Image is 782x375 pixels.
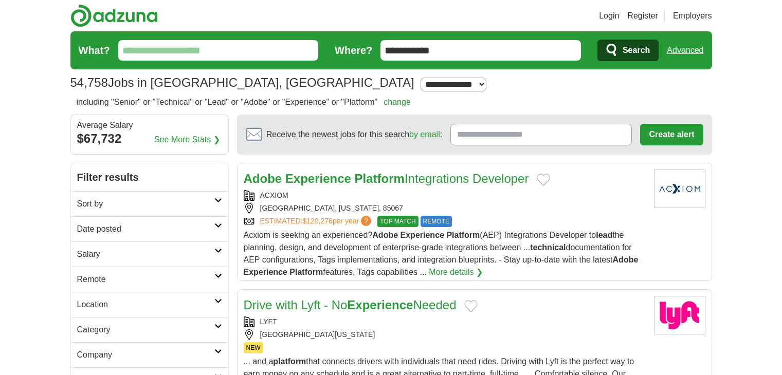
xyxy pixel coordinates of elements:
[260,317,277,326] a: LYFT
[77,96,411,108] h2: including "Senior" or "Technical" or "Lead" or "Adobe" or "Experience" or "Platform"
[302,217,332,225] span: $120,276
[244,172,529,185] a: Adobe Experience PlatformIntegrations Developer
[71,216,228,241] a: Date posted
[77,198,214,210] h2: Sort by
[446,231,480,239] strong: Platform
[347,298,413,312] strong: Experience
[70,76,414,89] h1: Jobs in [GEOGRAPHIC_DATA], [GEOGRAPHIC_DATA]
[244,329,646,340] div: [GEOGRAPHIC_DATA][US_STATE]
[154,134,220,146] a: See More Stats ❯
[244,342,263,353] span: NEW
[640,124,703,145] button: Create alert
[79,43,110,58] label: What?
[244,203,646,214] div: [GEOGRAPHIC_DATA], [US_STATE], 85067
[71,292,228,317] a: Location
[627,10,658,22] a: Register
[77,298,214,311] h2: Location
[71,241,228,267] a: Salary
[71,267,228,292] a: Remote
[70,4,158,27] img: Adzuna logo
[260,216,374,227] a: ESTIMATED:$120,276per year?
[289,268,323,276] strong: Platform
[70,73,108,92] span: 54,758
[71,163,228,191] h2: Filter results
[623,40,650,61] span: Search
[77,349,214,361] h2: Company
[71,191,228,216] a: Sort by
[244,231,639,276] span: Acxiom is seeking an experienced? (AEP) Integrations Developer to the planning, design, and devel...
[77,273,214,286] h2: Remote
[77,129,222,148] div: $67,732
[71,342,228,367] a: Company
[596,231,612,239] strong: lead
[673,10,712,22] a: Employers
[372,231,398,239] strong: Adobe
[464,300,478,312] button: Add to favorite jobs
[377,216,418,227] span: TOP MATCH
[71,317,228,342] a: Category
[401,231,444,239] strong: Experience
[530,243,566,252] strong: technical
[244,172,282,185] strong: Adobe
[421,216,452,227] span: REMOTE
[409,130,440,139] a: by email
[599,10,619,22] a: Login
[384,98,411,106] a: change
[266,128,442,141] span: Receive the newest jobs for this search :
[355,172,405,185] strong: Platform
[285,172,351,185] strong: Experience
[597,40,659,61] button: Search
[429,266,483,278] a: More details ❯
[361,216,371,226] span: ?
[77,223,214,235] h2: Date posted
[537,174,550,186] button: Add to favorite jobs
[244,268,287,276] strong: Experience
[667,40,703,61] a: Advanced
[77,121,222,129] div: Average Salary
[654,170,705,208] img: Acxiom logo
[613,255,639,264] strong: Adobe
[654,296,705,334] img: Lyft logo
[244,298,457,312] a: Drive with Lyft - NoExperienceNeeded
[260,191,288,199] a: ACXIOM
[77,324,214,336] h2: Category
[77,248,214,260] h2: Salary
[335,43,372,58] label: Where?
[273,357,306,366] strong: platform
